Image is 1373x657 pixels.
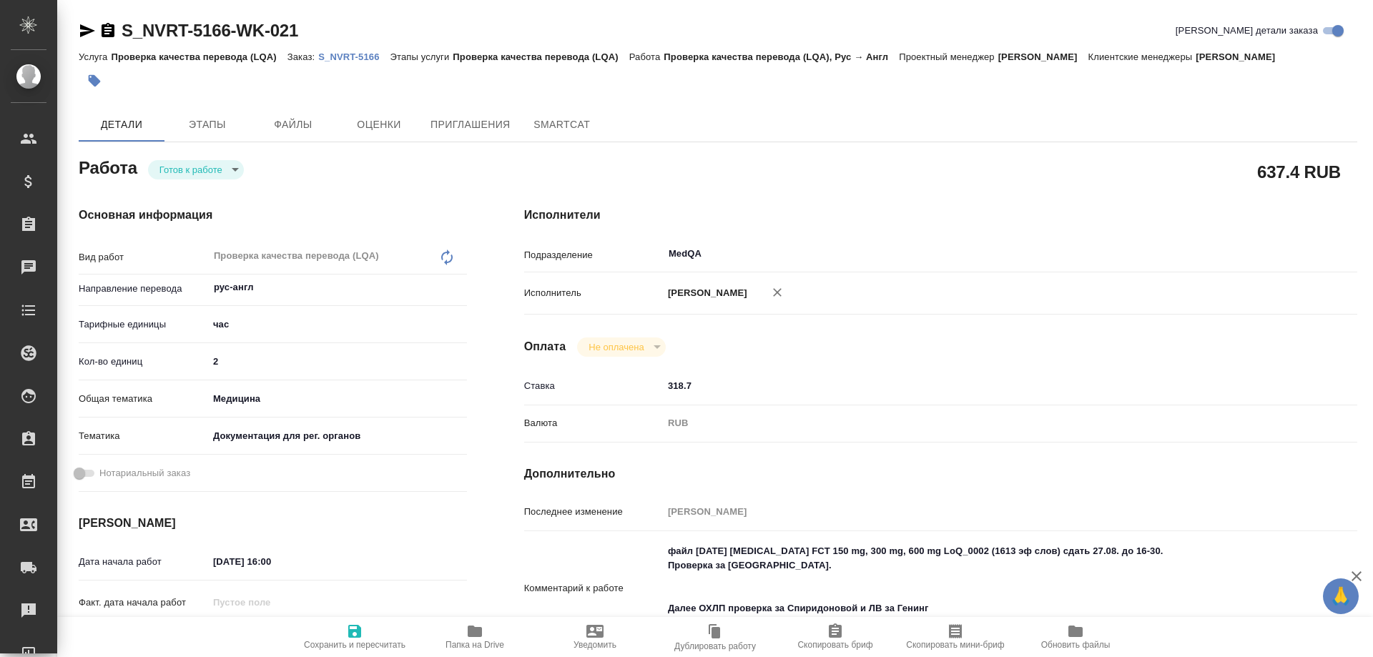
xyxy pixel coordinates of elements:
[208,592,333,613] input: Пустое поле
[79,515,467,532] h4: [PERSON_NAME]
[79,317,208,332] p: Тарифные единицы
[79,596,208,610] p: Факт. дата начала работ
[1323,578,1359,614] button: 🙏
[304,640,405,650] span: Сохранить и пересчитать
[208,351,467,372] input: ✎ Введи что-нибудь
[663,286,747,300] p: [PERSON_NAME]
[99,466,190,480] span: Нотариальный заказ
[1041,640,1111,650] span: Обновить файлы
[79,22,96,39] button: Скопировать ссылку для ЯМессенджера
[208,424,467,448] div: Документация для рег. органов
[79,392,208,406] p: Общая тематика
[87,116,156,134] span: Детали
[663,501,1288,522] input: Пустое поле
[906,640,1004,650] span: Скопировать мини-бриф
[79,65,110,97] button: Добавить тэг
[318,50,390,62] a: S_NVRT-5166
[1329,581,1353,611] span: 🙏
[663,375,1288,396] input: ✎ Введи что-нибудь
[390,51,453,62] p: Этапы услуги
[577,337,665,357] div: Готов к работе
[663,411,1288,435] div: RUB
[99,22,117,39] button: Скопировать ссылку
[574,640,616,650] span: Уведомить
[524,581,663,596] p: Комментарий к работе
[79,154,137,179] h2: Работа
[1015,617,1136,657] button: Обновить файлы
[259,116,328,134] span: Файлы
[584,341,648,353] button: Не оплачена
[111,51,287,62] p: Проверка качества перевода (LQA)
[998,51,1088,62] p: [PERSON_NAME]
[775,617,895,657] button: Скопировать бриф
[524,416,663,430] p: Валюта
[899,51,998,62] p: Проектный менеджер
[155,164,227,176] button: Готов к работе
[208,312,467,337] div: час
[663,539,1288,635] textarea: файл [DATE] [MEDICAL_DATA] FCT 150 mg, 300 mg, 600 mg LoQ_0002 (1613 эф слов) сдать 27.08. до 16-...
[674,641,756,651] span: Дублировать работу
[524,505,663,519] p: Последнее изменение
[524,207,1357,224] h4: Исполнители
[148,160,244,179] div: Готов к работе
[79,429,208,443] p: Тематика
[524,465,1357,483] h4: Дополнительно
[430,116,511,134] span: Приглашения
[524,338,566,355] h4: Оплата
[762,277,793,308] button: Удалить исполнителя
[895,617,1015,657] button: Скопировать мини-бриф
[1280,252,1283,255] button: Open
[1088,51,1196,62] p: Клиентские менеджеры
[79,51,111,62] p: Услуга
[345,116,413,134] span: Оценки
[415,617,535,657] button: Папка на Drive
[1257,159,1341,184] h2: 637.4 RUB
[208,387,467,411] div: Медицина
[535,617,655,657] button: Уведомить
[79,282,208,296] p: Направление перевода
[208,551,333,572] input: ✎ Введи что-нибудь
[295,617,415,657] button: Сохранить и пересчитать
[524,248,663,262] p: Подразделение
[629,51,664,62] p: Работа
[79,250,208,265] p: Вид работ
[1176,24,1318,38] span: [PERSON_NAME] детали заказа
[122,21,298,40] a: S_NVRT-5166-WK-021
[797,640,872,650] span: Скопировать бриф
[453,51,629,62] p: Проверка качества перевода (LQA)
[528,116,596,134] span: SmartCat
[79,207,467,224] h4: Основная информация
[655,617,775,657] button: Дублировать работу
[459,286,462,289] button: Open
[318,51,390,62] p: S_NVRT-5166
[664,51,899,62] p: Проверка качества перевода (LQA), Рус → Англ
[1196,51,1286,62] p: [PERSON_NAME]
[79,355,208,369] p: Кол-во единиц
[524,379,663,393] p: Ставка
[287,51,318,62] p: Заказ:
[524,286,663,300] p: Исполнитель
[79,555,208,569] p: Дата начала работ
[173,116,242,134] span: Этапы
[446,640,504,650] span: Папка на Drive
